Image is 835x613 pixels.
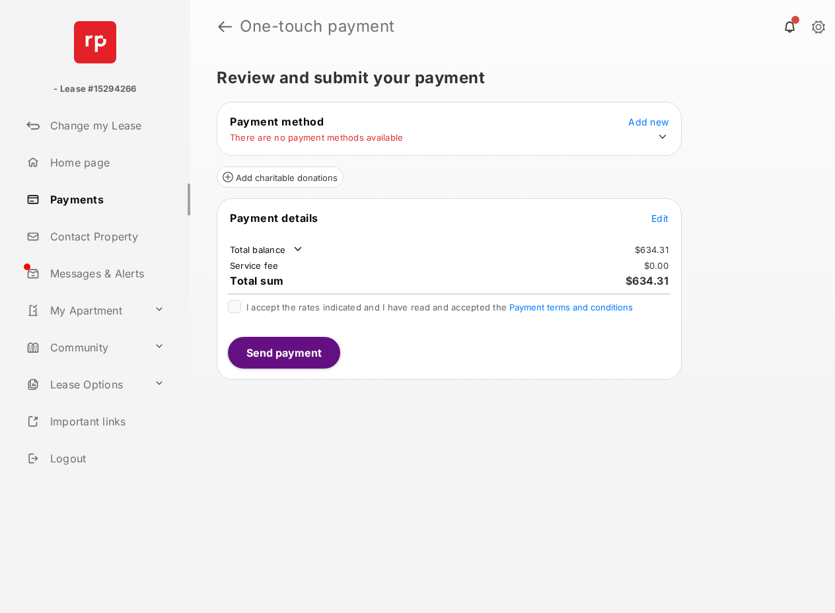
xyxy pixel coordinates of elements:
button: Edit [651,211,669,225]
font: There are no payment methods available [230,132,403,143]
a: Messages & Alerts [21,258,190,289]
img: svg+xml;base64,PHN2ZyB4bWxucz0iaHR0cDovL3d3dy53My5vcmcvMjAwMC9zdmciIHdpZHRoPSI2NCIgaGVpZ2h0PSI2NC... [74,21,116,63]
font: One-touch payment [240,17,395,36]
a: Important links [21,406,170,437]
a: Community [21,332,149,363]
font: I accept the rates indicated and I have read and accepted the [246,302,507,312]
font: Add new [628,116,669,127]
font: $634.31 [626,274,669,287]
font: Edit [651,213,669,224]
font: $634.31 [635,244,669,255]
button: Add new [628,115,669,128]
button: Send payment [228,337,340,369]
font: $0.00 [644,261,669,271]
font: Review and submit your payment [217,68,485,87]
a: Logout [21,443,190,474]
a: Change my Lease [21,110,190,141]
font: Total balance [230,244,285,255]
font: Payment method [230,115,324,128]
font: Service fee [230,261,279,271]
a: Payments [21,184,190,215]
a: Home page [21,147,190,178]
font: Payment details [230,211,318,225]
a: Contact Property [21,221,190,252]
a: My Apartment [21,295,149,326]
font: - Lease #15294266 [54,83,136,94]
a: Lease Options [21,369,149,400]
font: Total sum [230,274,284,287]
button: I accept the rates indicated and I have read and accepted the [509,302,633,312]
button: Add charitable donations [217,166,344,188]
